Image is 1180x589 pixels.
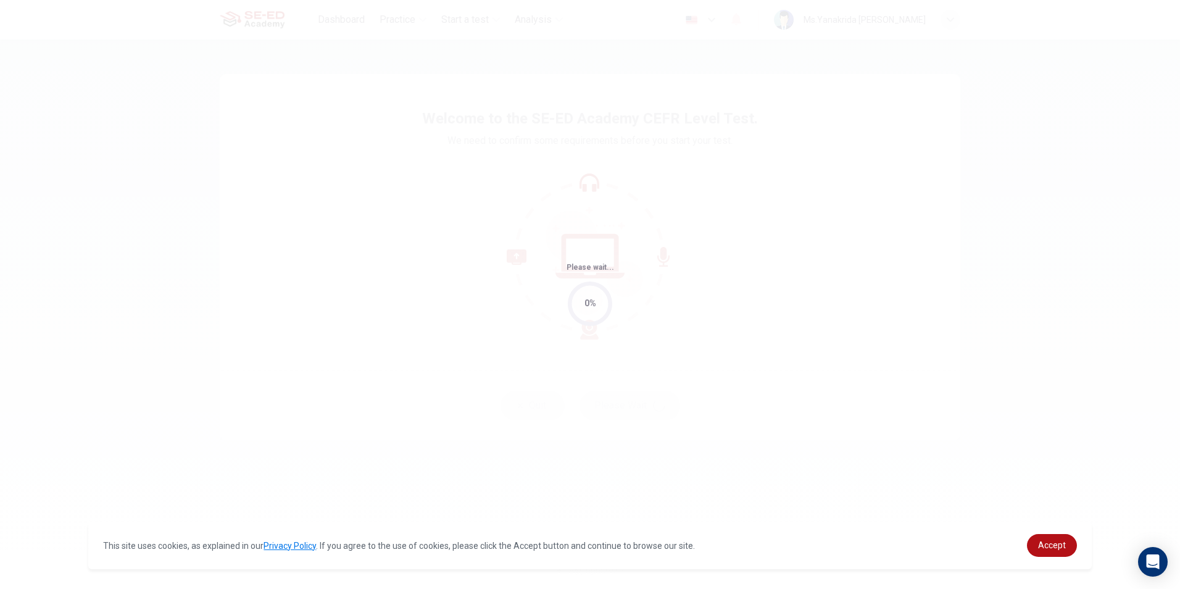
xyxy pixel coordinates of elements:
[1038,540,1066,550] span: Accept
[264,541,316,551] a: Privacy Policy
[103,541,695,551] span: This site uses cookies, as explained in our . If you agree to the use of cookies, please click th...
[1138,547,1168,577] div: Open Intercom Messenger
[88,522,1091,569] div: cookieconsent
[567,263,614,272] span: Please wait...
[584,296,596,311] div: 0%
[1027,534,1077,557] a: dismiss cookie message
